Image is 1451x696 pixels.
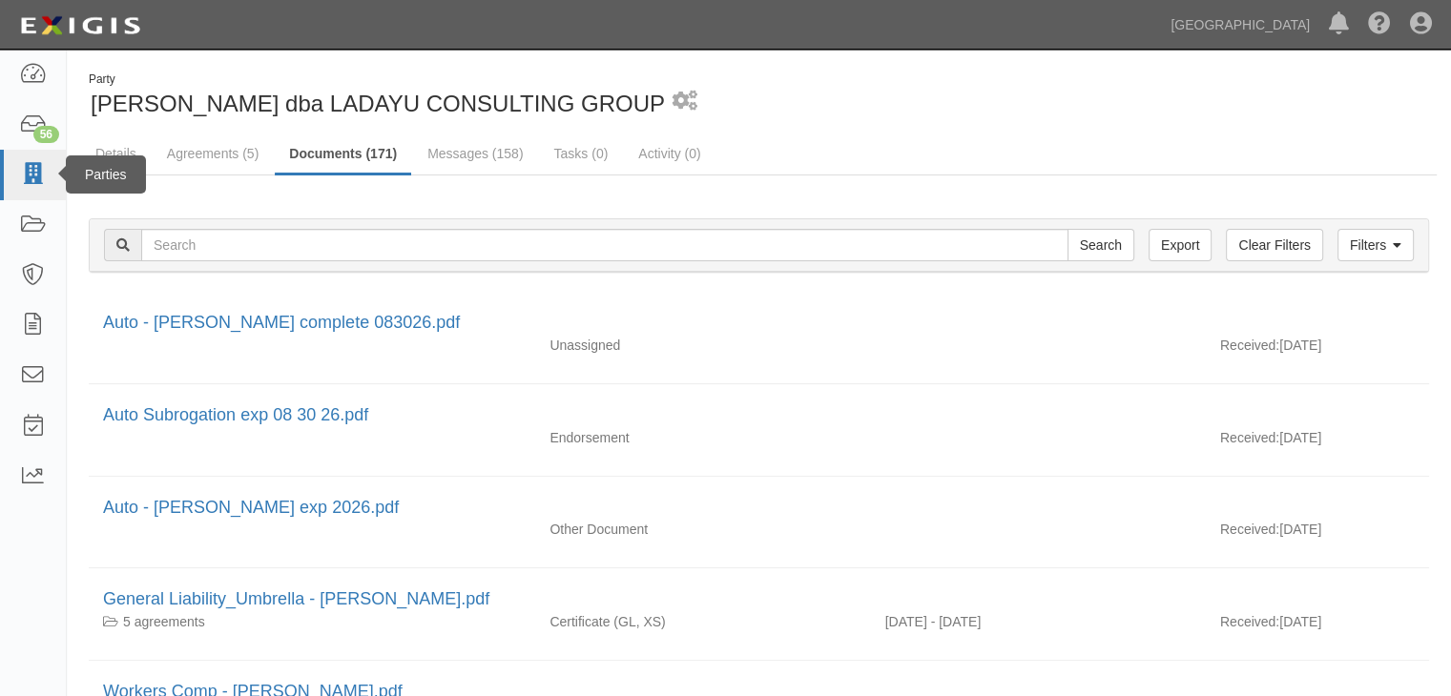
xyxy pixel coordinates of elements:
div: Professional Services Agreement (A2024-193) Professional Services (A2024-073) Professional Servic... [103,612,521,631]
a: Tasks (0) [539,134,622,173]
a: Filters [1337,229,1414,261]
div: Auto - Daniel Garcia_Ladayu complete 083026.pdf [103,311,1415,336]
div: [DATE] [1206,336,1429,364]
div: Auto Subrogation exp 08 30 26.pdf [103,403,1415,428]
a: Clear Filters [1226,229,1322,261]
div: General Liability_Umbrella - Daniel Garcia_Ladayu.pdf [103,587,1415,612]
a: [GEOGRAPHIC_DATA] [1161,6,1319,44]
div: Other Document [535,520,870,539]
div: Parties [66,155,146,194]
a: Details [81,134,151,173]
a: Documents (171) [275,134,411,175]
p: Received: [1220,336,1279,355]
img: logo-5460c22ac91f19d4615b14bd174203de0afe785f0fc80cf4dbbc73dc1793850b.png [14,9,146,43]
i: Help Center - Complianz [1368,13,1391,36]
div: Auto - Daniel Garcia_Ladayu exp 2026.pdf [103,496,1415,521]
a: Agreements (5) [153,134,273,173]
div: [DATE] [1206,428,1429,457]
input: Search [141,229,1068,261]
div: [DATE] [1206,520,1429,548]
p: Received: [1220,520,1279,539]
div: Unassigned [535,336,870,355]
p: Received: [1220,612,1279,631]
span: [PERSON_NAME] dba LADAYU CONSULTING GROUP [91,91,665,116]
input: Search [1068,229,1134,261]
a: Export [1149,229,1212,261]
div: Effective - Expiration [871,520,1206,521]
a: Auto - [PERSON_NAME] exp 2026.pdf [103,498,399,517]
div: General Liability Excess/Umbrella Liability [535,612,870,631]
a: General Liability_Umbrella - [PERSON_NAME].pdf [103,589,489,608]
a: Activity (0) [624,134,715,173]
div: 56 [33,126,59,143]
div: Effective 02/07/2025 - Expiration 02/07/2026 [871,612,1206,631]
div: Endorsement [535,428,870,447]
div: Effective - Expiration [871,428,1206,429]
a: Auto - [PERSON_NAME] complete 083026.pdf [103,313,460,332]
a: Auto Subrogation exp 08 30 26.pdf [103,405,368,424]
div: Party [89,72,665,88]
a: Messages (158) [413,134,537,173]
p: Received: [1220,428,1279,447]
div: Garcia, Daniel R. dba LADAYU CONSULTING GROUP [81,72,745,120]
div: Effective - Expiration [871,336,1206,337]
i: 2 scheduled workflows [673,92,697,112]
div: [DATE] [1206,612,1429,641]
